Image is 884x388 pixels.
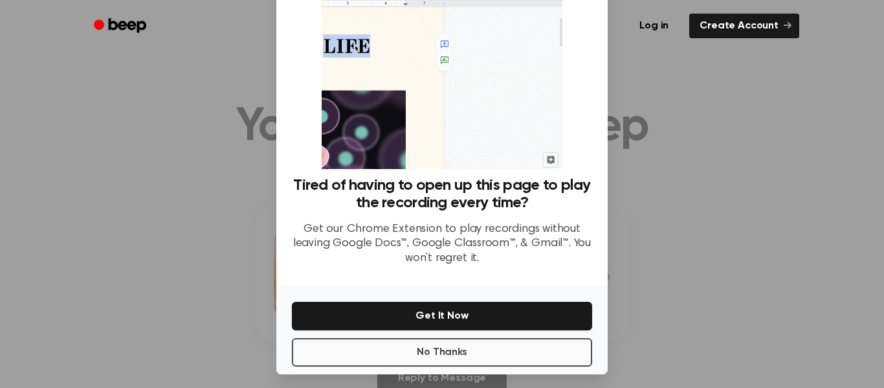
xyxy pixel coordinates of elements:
a: Create Account [689,14,799,38]
h3: Tired of having to open up this page to play the recording every time? [292,177,592,212]
button: Get It Now [292,302,592,330]
button: No Thanks [292,338,592,367]
p: Get our Chrome Extension to play recordings without leaving Google Docs™, Google Classroom™, & Gm... [292,222,592,266]
a: Log in [626,11,681,41]
a: Beep [85,14,158,39]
